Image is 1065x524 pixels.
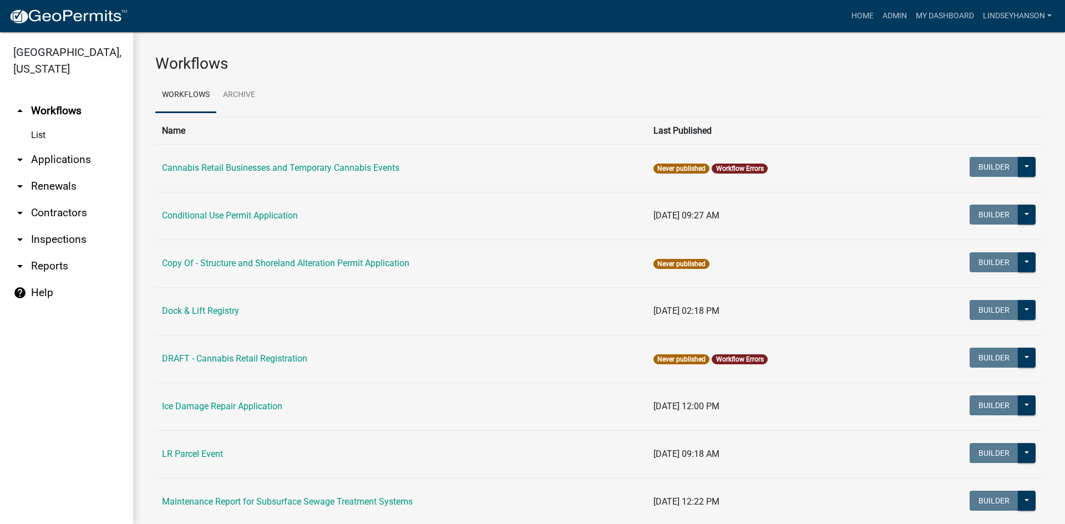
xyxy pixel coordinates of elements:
a: LR Parcel Event [162,449,223,459]
h3: Workflows [155,54,1043,73]
th: Name [155,117,647,144]
button: Builder [970,395,1018,415]
i: arrow_drop_down [13,260,27,273]
button: Builder [970,348,1018,368]
i: arrow_drop_down [13,180,27,193]
a: DRAFT - Cannabis Retail Registration [162,353,307,364]
span: Never published [653,164,709,174]
a: Ice Damage Repair Application [162,401,282,411]
i: arrow_drop_down [13,153,27,166]
i: help [13,286,27,299]
a: Lindseyhanson [978,6,1056,27]
i: arrow_drop_down [13,206,27,220]
a: Copy Of - Structure and Shoreland Alteration Permit Application [162,258,409,268]
a: Archive [216,78,262,113]
button: Builder [970,491,1018,511]
a: Conditional Use Permit Application [162,210,298,221]
i: arrow_drop_up [13,104,27,118]
button: Builder [970,252,1018,272]
a: My Dashboard [911,6,978,27]
span: [DATE] 02:18 PM [653,306,719,316]
span: [DATE] 12:00 PM [653,401,719,411]
button: Builder [970,205,1018,225]
a: Workflow Errors [716,355,764,363]
a: Admin [878,6,911,27]
a: Maintenance Report for Subsurface Sewage Treatment Systems [162,496,413,507]
th: Last Published [647,117,896,144]
i: arrow_drop_down [13,233,27,246]
button: Builder [970,157,1018,177]
span: [DATE] 09:27 AM [653,210,719,221]
span: Never published [653,259,709,269]
a: Cannabis Retail Businesses and Temporary Cannabis Events [162,162,399,173]
a: Home [847,6,878,27]
span: [DATE] 09:18 AM [653,449,719,459]
button: Builder [970,443,1018,463]
a: Workflow Errors [716,165,764,172]
button: Builder [970,300,1018,320]
a: Dock & Lift Registry [162,306,239,316]
span: [DATE] 12:22 PM [653,496,719,507]
a: Workflows [155,78,216,113]
span: Never published [653,354,709,364]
